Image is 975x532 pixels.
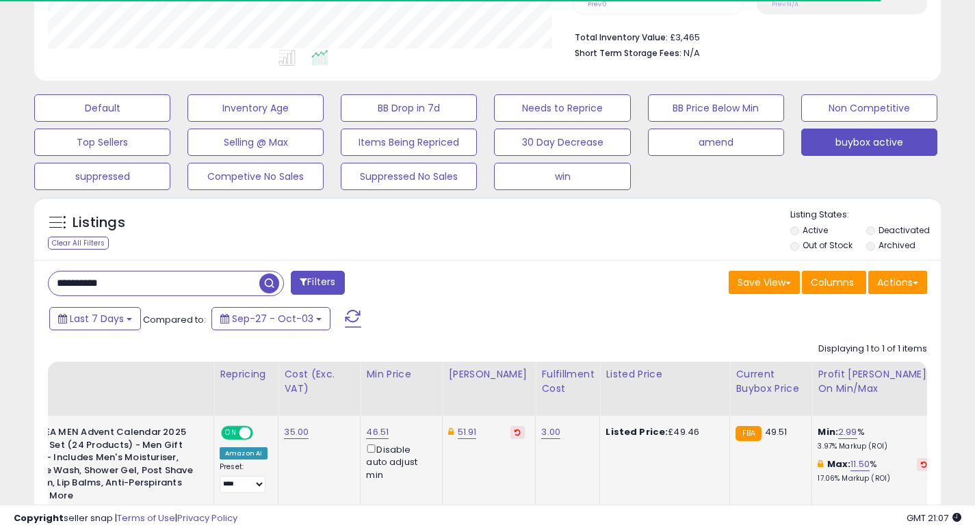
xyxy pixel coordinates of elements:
label: Out of Stock [803,239,853,251]
strong: Copyright [14,511,64,524]
span: 49.51 [765,425,788,438]
a: Privacy Policy [177,511,237,524]
button: Non Competitive [801,94,937,122]
button: buybox active [801,129,937,156]
div: Clear All Filters [48,237,109,250]
b: Max: [827,457,851,470]
a: 51.91 [458,425,477,439]
span: Columns [811,276,854,289]
button: BB Price Below Min [648,94,784,122]
div: Fulfillment Cost [541,367,594,396]
div: [PERSON_NAME] [448,367,530,382]
th: The percentage added to the cost of goods (COGS) that forms the calculator for Min & Max prices. [812,362,942,416]
b: Min: [818,425,838,438]
button: amend [648,129,784,156]
div: £49.46 [606,426,719,438]
small: FBA [736,426,761,441]
div: Disable auto adjust min [366,442,432,481]
a: 11.50 [850,457,870,471]
button: Actions [868,271,927,294]
h5: Listings [73,213,125,232]
b: Short Term Storage Fees: [575,47,681,59]
span: Compared to: [143,313,206,326]
label: Archived [879,239,915,251]
button: Suppressed No Sales [341,163,477,190]
span: ON [222,427,239,439]
div: Displaying 1 to 1 of 1 items [818,343,927,356]
li: £3,465 [575,28,917,44]
button: Filters [291,271,344,295]
div: Min Price [366,367,437,382]
button: win [494,163,630,190]
div: seller snap | | [14,512,237,525]
a: 3.00 [541,425,560,439]
p: Listing States: [790,209,941,222]
span: Sep-27 - Oct-03 [232,312,313,325]
div: Preset: [220,462,268,493]
a: 46.51 [366,425,389,439]
button: Sep-27 - Oct-03 [211,307,330,330]
p: 17.06% Markup (ROI) [818,474,931,483]
button: Columns [802,271,866,294]
span: 2025-10-11 21:07 GMT [907,511,961,524]
b: Listed Price: [606,425,668,438]
a: Terms of Use [117,511,175,524]
span: OFF [251,427,273,439]
button: BB Drop in 7d [341,94,477,122]
span: N/A [684,46,700,59]
button: suppressed [34,163,170,190]
div: Amazon AI [220,447,268,460]
div: Repricing [220,367,272,382]
div: Cost (Exc. VAT) [284,367,354,396]
button: Inventory Age [187,94,324,122]
button: 30 Day Decrease [494,129,630,156]
button: Default [34,94,170,122]
div: Profit [PERSON_NAME] on Min/Max [818,367,936,396]
b: NIVEA MEN Advent Calendar 2025 Gift Set (24 Products) - Men Gift Set - Includes Men's Moisturiser... [29,426,195,505]
b: Total Inventory Value: [575,31,668,43]
button: Last 7 Days [49,307,141,330]
label: Deactivated [879,224,930,236]
div: % [818,458,931,483]
div: % [818,426,931,451]
p: 3.97% Markup (ROI) [818,442,931,451]
a: 2.99 [838,425,857,439]
label: Active [803,224,828,236]
a: 35.00 [284,425,309,439]
button: Save View [729,271,800,294]
button: Competive No Sales [187,163,324,190]
button: Selling @ Max [187,129,324,156]
span: Last 7 Days [70,312,124,325]
div: Listed Price [606,367,724,382]
div: Current Buybox Price [736,367,806,396]
button: Top Sellers [34,129,170,156]
button: Needs to Reprice [494,94,630,122]
button: Items Being Repriced [341,129,477,156]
